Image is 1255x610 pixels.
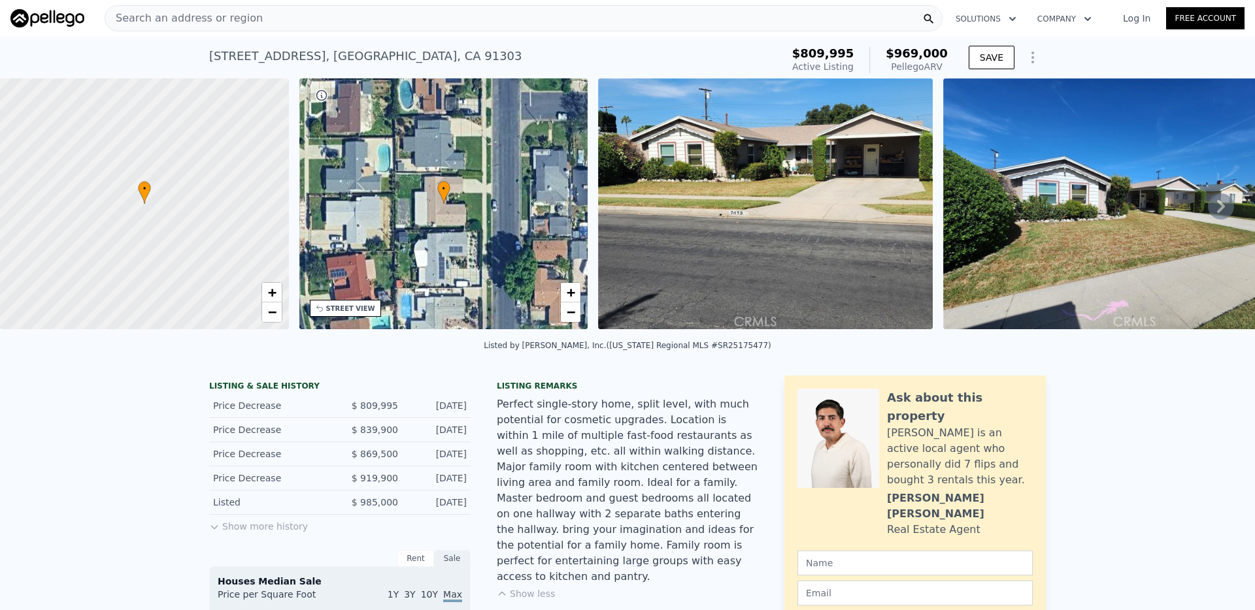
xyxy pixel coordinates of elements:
[886,60,948,73] div: Pellego ARV
[352,449,398,459] span: $ 869,500
[567,284,575,300] span: +
[388,589,399,600] span: 1Y
[1166,7,1245,29] a: Free Account
[10,9,84,27] img: Pellego
[326,304,375,313] div: STREET VIEW
[213,496,329,509] div: Listed
[352,400,398,411] span: $ 809,995
[887,490,1033,522] div: [PERSON_NAME] [PERSON_NAME]
[262,302,282,322] a: Zoom out
[213,447,329,460] div: Price Decrease
[434,550,471,567] div: Sale
[409,447,467,460] div: [DATE]
[1020,44,1046,71] button: Show Options
[421,589,438,600] span: 10Y
[437,183,450,195] span: •
[598,78,933,329] img: Sale: 167359295 Parcel: 55300002
[561,283,580,302] a: Zoom in
[437,181,450,204] div: •
[497,396,758,585] div: Perfect single-story home, split level, with much potential for cosmetic upgrades. Location is wi...
[792,46,854,60] span: $809,995
[138,183,151,195] span: •
[1027,7,1102,31] button: Company
[267,304,276,320] span: −
[484,341,771,350] div: Listed by [PERSON_NAME], Inc. ([US_STATE] Regional MLS #SR25175477)
[218,588,340,609] div: Price per Square Foot
[409,423,467,436] div: [DATE]
[213,472,329,485] div: Price Decrease
[213,399,329,412] div: Price Decrease
[887,425,1033,488] div: [PERSON_NAME] is an active local agent who personally did 7 flips and bought 3 rentals this year.
[397,550,434,567] div: Rent
[945,7,1027,31] button: Solutions
[409,496,467,509] div: [DATE]
[352,473,398,483] span: $ 919,900
[209,47,522,65] div: [STREET_ADDRESS] , [GEOGRAPHIC_DATA] , CA 91303
[1107,12,1166,25] a: Log In
[887,389,1033,425] div: Ask about this property
[409,472,467,485] div: [DATE]
[262,283,282,302] a: Zoom in
[209,381,471,394] div: LISTING & SALE HISTORY
[886,46,948,60] span: $969,000
[567,304,575,320] span: −
[497,381,758,391] div: Listing remarks
[887,522,980,538] div: Real Estate Agent
[138,181,151,204] div: •
[969,46,1014,69] button: SAVE
[352,425,398,435] span: $ 839,900
[267,284,276,300] span: +
[561,302,580,322] a: Zoom out
[797,551,1033,575] input: Name
[797,581,1033,605] input: Email
[443,589,462,602] span: Max
[105,10,263,26] span: Search an address or region
[409,399,467,412] div: [DATE]
[218,575,462,588] div: Houses Median Sale
[352,497,398,507] span: $ 985,000
[209,515,308,533] button: Show more history
[213,423,329,436] div: Price Decrease
[404,589,415,600] span: 3Y
[792,61,854,72] span: Active Listing
[497,587,555,600] button: Show less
